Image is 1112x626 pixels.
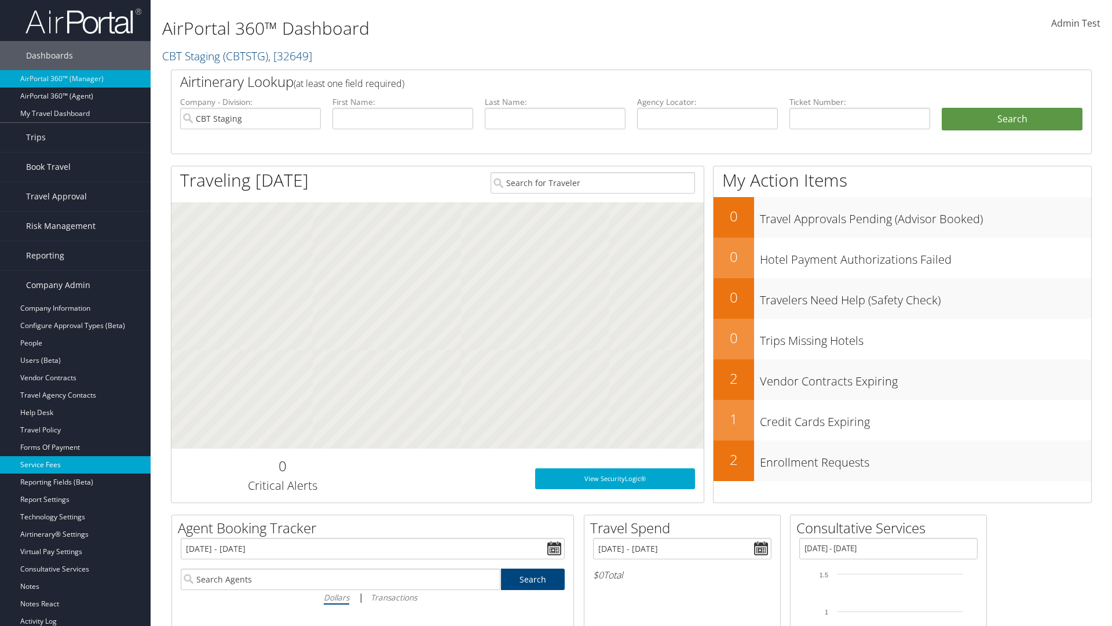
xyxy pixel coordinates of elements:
span: (at least one field required) [294,77,404,90]
h2: 2 [714,450,754,469]
a: Admin Test [1051,6,1100,42]
h2: 0 [180,456,385,476]
span: Travel Approval [26,182,87,211]
h2: 0 [714,328,754,348]
h2: Travel Spend [590,518,780,538]
h3: Enrollment Requests [760,449,1091,471]
a: CBT Staging [162,48,312,64]
input: Search for Traveler [491,172,695,194]
span: Risk Management [26,212,96,241]
a: 1Credit Cards Expiring [714,400,1091,441]
span: Company Admin [26,271,90,300]
h1: AirPortal 360™ Dashboard [162,16,788,41]
span: Book Travel [26,152,71,181]
span: Dashboards [26,41,73,70]
h3: Credit Cards Expiring [760,408,1091,430]
h3: Travelers Need Help (Safety Check) [760,286,1091,308]
label: Company - Division: [180,96,321,108]
a: 0Travel Approvals Pending (Advisor Booked) [714,197,1091,238]
span: ( CBTSTG ) [223,48,268,64]
label: Last Name: [485,96,625,108]
h2: 2 [714,369,754,388]
h2: Airtinerary Lookup [180,72,1006,92]
a: Search [501,569,565,590]
i: Transactions [371,592,417,603]
h2: 0 [714,206,754,226]
button: Search [942,108,1082,131]
i: Dollars [324,592,349,603]
h3: Vendor Contracts Expiring [760,367,1091,390]
h2: 0 [714,287,754,307]
h6: Total [593,569,771,581]
label: First Name: [332,96,473,108]
div: | [181,590,565,605]
a: 0Trips Missing Hotels [714,319,1091,359]
h3: Critical Alerts [180,478,385,494]
img: airportal-logo.png [25,8,141,35]
label: Ticket Number: [789,96,930,108]
h2: 1 [714,409,754,429]
span: , [ 32649 ] [268,48,312,64]
input: Search Agents [181,569,500,590]
span: $0 [593,569,603,581]
h2: Agent Booking Tracker [178,518,573,538]
a: 2Enrollment Requests [714,441,1091,481]
h3: Trips Missing Hotels [760,327,1091,349]
label: Agency Locator: [637,96,778,108]
span: Admin Test [1051,17,1100,30]
span: Trips [26,123,46,152]
a: 0Travelers Need Help (Safety Check) [714,278,1091,319]
h1: My Action Items [714,168,1091,192]
tspan: 1.5 [820,572,828,578]
a: View SecurityLogic® [535,468,695,489]
tspan: 1 [825,609,828,616]
h3: Hotel Payment Authorizations Failed [760,246,1091,268]
span: Reporting [26,241,64,270]
h1: Traveling [DATE] [180,168,309,192]
a: 2Vendor Contracts Expiring [714,359,1091,400]
h2: Consultative Services [796,518,986,538]
a: 0Hotel Payment Authorizations Failed [714,238,1091,278]
h2: 0 [714,247,754,267]
h3: Travel Approvals Pending (Advisor Booked) [760,205,1091,227]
